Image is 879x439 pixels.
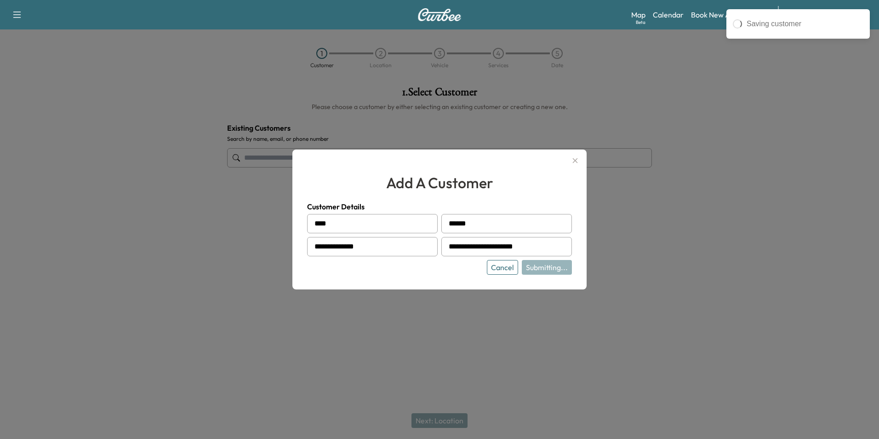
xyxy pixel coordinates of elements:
[747,18,863,29] div: Saving customer
[307,201,572,212] h4: Customer Details
[653,9,684,20] a: Calendar
[631,9,645,20] a: MapBeta
[417,8,462,21] img: Curbee Logo
[487,260,518,275] button: Cancel
[636,19,645,26] div: Beta
[691,9,769,20] a: Book New Appointment
[307,172,572,194] h2: add a customer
